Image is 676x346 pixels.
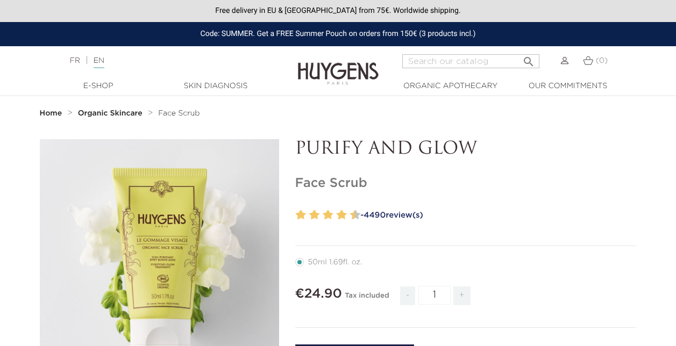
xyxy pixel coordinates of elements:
input: Quantity [418,286,451,305]
span: + [453,286,471,305]
label: 5 [321,207,324,223]
label: 7 [334,207,338,223]
img: Huygens [298,45,379,86]
h1: Face Scrub [295,176,637,191]
label: 6 [325,207,333,223]
label: 1 [294,207,297,223]
a: Organic Skincare [78,109,145,118]
div: | [65,54,274,67]
span: (0) [596,57,608,64]
button:  [519,51,538,66]
label: 9 [348,207,352,223]
a: Home [40,109,65,118]
a: Face Scrub [158,109,200,118]
a: Organic Apothecary [397,81,504,92]
a: Our commitments [514,81,622,92]
a: EN [94,57,104,68]
input: Search [402,54,539,68]
span: 4490 [364,211,386,219]
label: 3 [307,207,311,223]
label: 2 [298,207,306,223]
i:  [522,52,535,65]
span: €24.90 [295,287,342,300]
a: E-Shop [45,81,152,92]
label: 8 [339,207,347,223]
span: Face Scrub [158,110,200,117]
a: Skin Diagnosis [162,81,269,92]
label: 4 [311,207,319,223]
span: - [400,286,415,305]
a: -4490review(s) [357,207,637,224]
label: 10 [352,207,360,223]
strong: Home [40,110,62,117]
strong: Organic Skincare [78,110,143,117]
div: Tax included [345,284,389,313]
a: FR [70,57,80,64]
p: PURIFY AND GLOW [295,139,637,160]
label: 50ml 1.69fl. oz. [295,258,375,266]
